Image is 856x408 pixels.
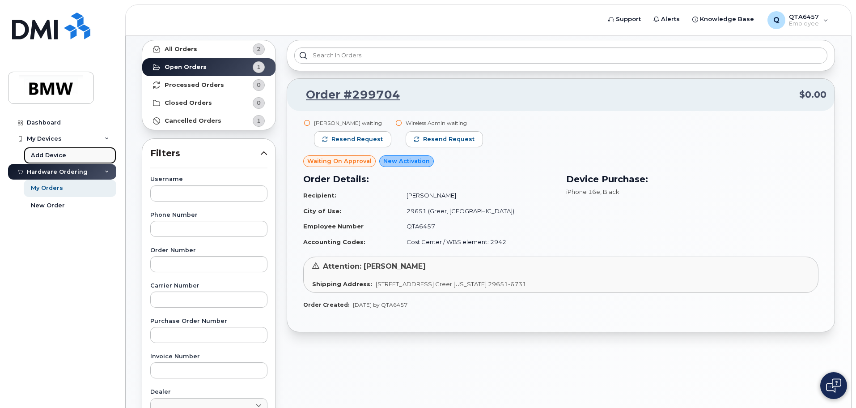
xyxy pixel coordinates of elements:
td: QTA6457 [398,219,555,234]
span: Knowledge Base [700,15,754,24]
label: Carrier Number [150,283,267,289]
span: Q [773,15,780,26]
label: Purchase Order Number [150,318,267,324]
label: Order Number [150,248,267,253]
a: Knowledge Base [686,10,760,28]
button: Resend request [314,131,391,147]
strong: All Orders [165,46,197,53]
div: Wireless Admin waiting [406,119,483,127]
a: Closed Orders0 [142,94,275,112]
span: 1 [257,63,261,71]
span: iPhone 16e [566,188,600,195]
span: [DATE] by QTA6457 [353,301,407,308]
label: Phone Number [150,212,267,218]
span: Waiting On Approval [307,157,372,165]
span: 2 [257,45,261,53]
img: Open chat [826,378,841,393]
a: Order #299704 [295,87,400,103]
a: Open Orders1 [142,58,275,76]
label: Dealer [150,389,267,395]
label: Username [150,176,267,182]
strong: Cancelled Orders [165,117,221,125]
a: All Orders2 [142,40,275,58]
strong: Employee Number [303,223,364,230]
h3: Order Details: [303,172,555,186]
td: [PERSON_NAME] [398,188,555,203]
a: Processed Orders0 [142,76,275,94]
span: Resend request [331,135,383,143]
strong: Accounting Codes: [303,238,365,245]
td: 29651 (Greer, [GEOGRAPHIC_DATA]) [398,203,555,219]
span: Alerts [661,15,680,24]
span: , Black [600,188,619,195]
span: 0 [257,99,261,107]
span: Support [616,15,641,24]
label: Invoice Number [150,354,267,360]
button: Resend request [406,131,483,147]
strong: Processed Orders [165,82,224,89]
a: Support [602,10,647,28]
span: 0 [257,81,261,89]
span: New Activation [383,157,430,165]
span: $0.00 [799,88,826,101]
strong: City of Use: [303,207,341,215]
td: Cost Center / WBS element: 2942 [398,234,555,250]
div: QTA6457 [761,11,835,29]
span: Filters [150,147,260,160]
span: 1 [257,116,261,125]
span: [STREET_ADDRESS] Greer [US_STATE] 29651-6731 [376,280,526,288]
strong: Order Created: [303,301,349,308]
div: [PERSON_NAME] waiting [314,119,391,127]
span: Employee [789,20,819,27]
span: Resend request [423,135,475,143]
span: Attention: [PERSON_NAME] [323,262,426,271]
span: QTA6457 [789,13,819,20]
h3: Device Purchase: [566,172,818,186]
a: Alerts [647,10,686,28]
strong: Shipping Address: [312,280,372,288]
a: Cancelled Orders1 [142,112,275,130]
strong: Closed Orders [165,99,212,107]
strong: Open Orders [165,64,207,71]
strong: Recipient: [303,192,336,199]
input: Search in orders [294,47,827,64]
